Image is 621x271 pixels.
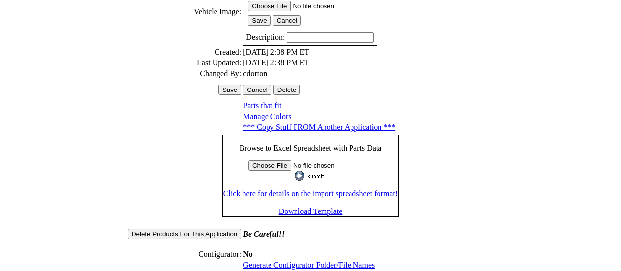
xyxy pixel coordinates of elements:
p: Browse to Excel Spreadsheet with Parts Data [223,144,398,152]
input: Cancel [243,85,271,95]
span: cdorton [243,69,267,78]
td: Configurator: [127,241,242,259]
a: Manage Colors [243,112,291,120]
span: Description: [246,33,285,41]
a: *** Copy Stuff FROM Another Application *** [243,123,395,131]
a: Download Template [279,207,343,215]
input: Be careful! Delete cannot be un-done! [273,85,300,95]
a: Parts that fit [243,101,281,110]
input: Save [248,15,270,26]
span: [DATE] 2:38 PM ET [243,59,309,67]
td: Created: [127,47,242,57]
input: Submit [295,171,326,181]
input: Cancel [273,15,301,26]
a: Click here for details on the import spreadsheet format! [223,189,398,198]
input: Save [218,85,241,95]
span: [DATE] 2:38 PM ET [243,48,309,56]
td: Last Updated: [127,58,242,68]
i: Be Careful!! [243,230,285,238]
td: Changed By: [127,69,242,79]
a: Generate Configurator Folder/File Names [243,261,375,269]
input: Delete Products For This Application [128,229,241,239]
span: No [243,250,253,258]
